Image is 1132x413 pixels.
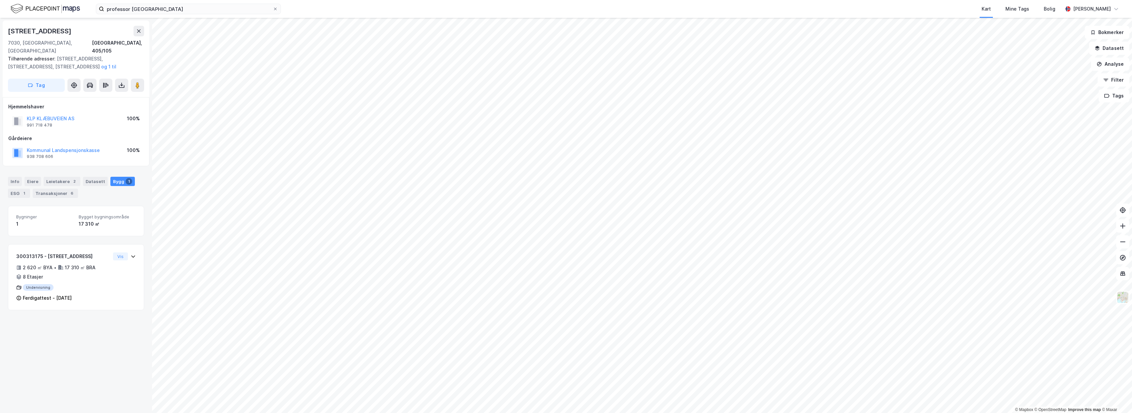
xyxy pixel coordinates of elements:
img: logo.f888ab2527a4732fd821a326f86c7f29.svg [11,3,80,15]
div: 1 [126,178,132,185]
div: 991 718 478 [27,123,52,128]
span: Tilhørende adresser: [8,56,57,61]
iframe: Chat Widget [1099,381,1132,413]
a: Mapbox [1015,407,1033,412]
button: Filter [1098,73,1129,87]
div: 1 [16,220,73,228]
div: Ferdigattest - [DATE] [23,294,72,302]
div: Transaksjoner [33,189,78,198]
button: Tag [8,79,65,92]
div: • [54,265,57,270]
button: Vis [113,252,128,260]
div: Hjemmelshaver [8,103,144,111]
div: [STREET_ADDRESS] [8,26,73,36]
input: Søk på adresse, matrikkel, gårdeiere, leietakere eller personer [104,4,273,14]
div: Info [8,177,22,186]
button: Datasett [1089,42,1129,55]
div: ESG [8,189,30,198]
div: 2 620 ㎡ BYA [23,264,53,272]
div: 17 310 ㎡ [79,220,136,228]
div: 1 [21,190,27,197]
div: 2 [71,178,78,185]
div: Eiere [24,177,41,186]
div: 300313175 - [STREET_ADDRESS] [16,252,110,260]
div: 7030, [GEOGRAPHIC_DATA], [GEOGRAPHIC_DATA] [8,39,92,55]
div: Bygg [110,177,135,186]
div: [STREET_ADDRESS], [STREET_ADDRESS], [STREET_ADDRESS] [8,55,139,71]
div: 938 708 606 [27,154,53,159]
span: Bygget bygningsområde [79,214,136,220]
div: Kart [982,5,991,13]
div: 17 310 ㎡ BRA [65,264,96,272]
div: 100% [127,115,140,123]
img: Z [1116,291,1129,304]
span: Bygninger [16,214,73,220]
div: [GEOGRAPHIC_DATA], 405/105 [92,39,144,55]
button: Bokmerker [1085,26,1129,39]
div: 6 [69,190,75,197]
div: Kontrollprogram for chat [1099,381,1132,413]
div: Bolig [1044,5,1055,13]
div: 100% [127,146,140,154]
a: OpenStreetMap [1034,407,1067,412]
div: Leietakere [44,177,80,186]
div: Gårdeiere [8,134,144,142]
div: Mine Tags [1005,5,1029,13]
div: 8 Etasjer [23,273,43,281]
button: Analyse [1091,57,1129,71]
div: Datasett [83,177,108,186]
button: Tags [1099,89,1129,102]
a: Improve this map [1068,407,1101,412]
div: [PERSON_NAME] [1073,5,1111,13]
